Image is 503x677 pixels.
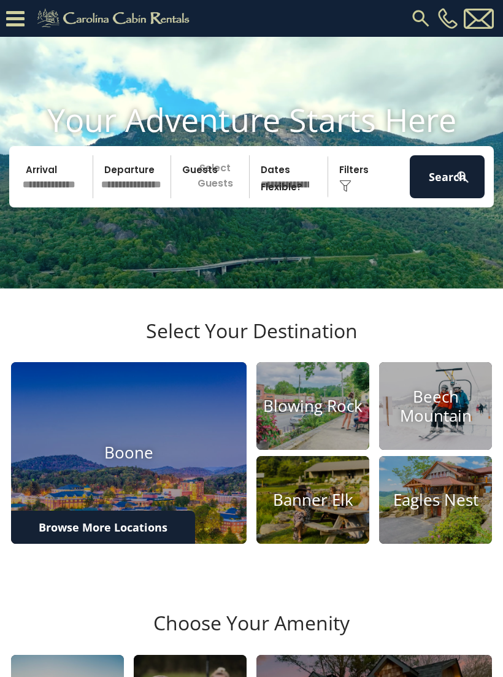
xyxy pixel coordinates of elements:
[339,180,351,192] img: filter--v1.png
[256,456,369,544] a: Banner Elk
[410,155,485,198] button: Search
[256,490,369,509] h4: Banner Elk
[379,362,492,450] a: Beech Mountain
[455,169,470,185] img: search-regular-white.png
[379,387,492,425] h4: Beech Mountain
[435,8,461,29] a: [PHONE_NUMBER]
[410,7,432,29] img: search-regular.svg
[9,319,494,362] h3: Select Your Destination
[175,155,249,198] p: Select Guests
[11,444,247,463] h4: Boone
[256,362,369,450] a: Blowing Rock
[9,101,494,139] h1: Your Adventure Starts Here
[379,456,492,544] a: Eagles Nest
[9,611,494,654] h3: Choose Your Amenity
[31,6,200,31] img: Khaki-logo.png
[256,397,369,416] h4: Blowing Rock
[379,490,492,509] h4: Eagles Nest
[11,362,247,544] a: Boone
[11,511,195,544] a: Browse More Locations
